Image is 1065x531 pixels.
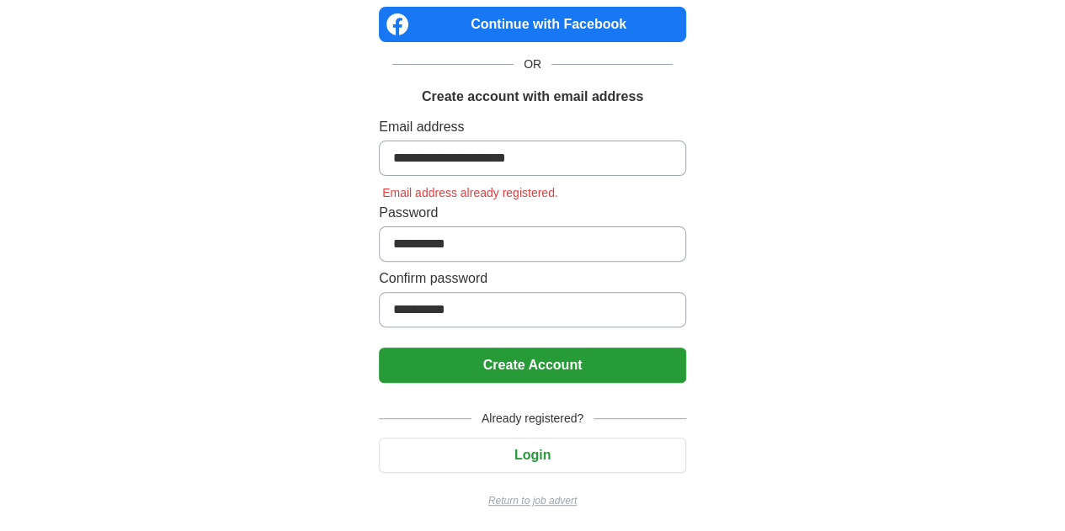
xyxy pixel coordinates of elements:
[379,186,562,199] span: Email address already registered.
[379,203,686,223] label: Password
[379,438,686,473] button: Login
[422,87,643,107] h1: Create account with email address
[379,493,686,508] a: Return to job advert
[514,56,551,73] span: OR
[379,268,686,289] label: Confirm password
[471,410,594,427] span: Already registered?
[379,117,686,137] label: Email address
[379,448,686,462] a: Login
[379,348,686,383] button: Create Account
[379,7,686,42] a: Continue with Facebook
